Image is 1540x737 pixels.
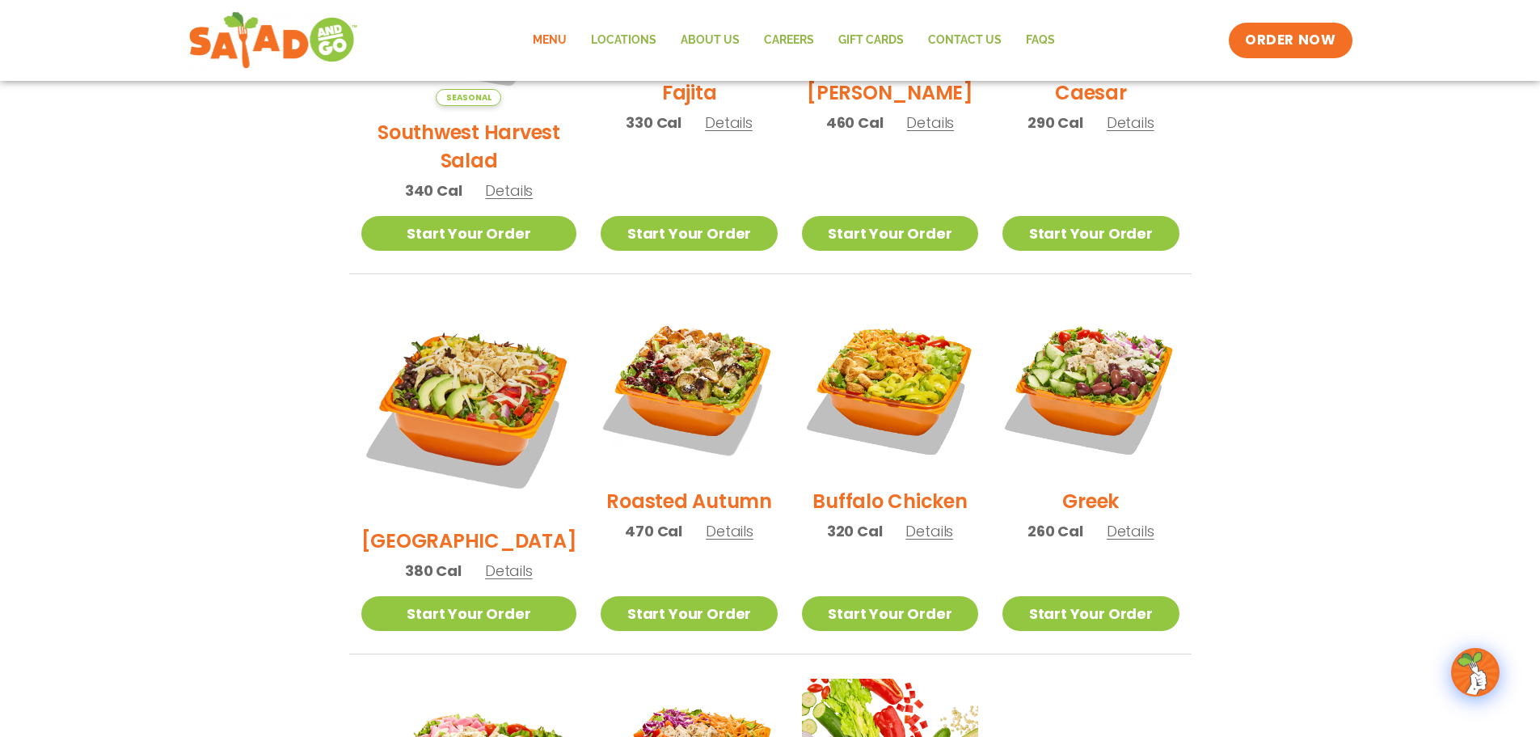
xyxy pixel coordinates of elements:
span: 330 Cal [626,112,681,133]
nav: Menu [521,22,1067,59]
span: Details [485,180,533,201]
h2: Fajita [662,78,717,107]
h2: Roasted Autumn [606,487,772,515]
a: About Us [669,22,752,59]
a: FAQs [1014,22,1067,59]
a: Start Your Order [361,596,577,631]
a: Careers [752,22,826,59]
a: Start Your Order [601,596,777,631]
span: 290 Cal [1027,112,1083,133]
a: Start Your Order [601,216,777,251]
a: Start Your Order [802,216,978,251]
span: 260 Cal [1027,520,1083,542]
a: Start Your Order [1002,216,1179,251]
span: 340 Cal [405,180,462,201]
a: Start Your Order [802,596,978,631]
h2: Southwest Harvest Salad [361,118,577,175]
h2: [GEOGRAPHIC_DATA] [361,527,577,555]
a: Start Your Order [361,216,577,251]
a: ORDER NOW [1229,23,1352,58]
img: Product photo for Buffalo Chicken Salad [802,299,978,475]
img: wpChatIcon [1453,650,1498,695]
h2: Greek [1062,487,1119,515]
span: 320 Cal [827,520,883,542]
span: 470 Cal [625,520,682,542]
a: Contact Us [916,22,1014,59]
span: Details [706,521,753,541]
img: Product photo for Roasted Autumn Salad [601,299,777,475]
img: Product photo for BBQ Ranch Salad [361,299,577,515]
span: Details [905,521,953,541]
span: Details [1107,521,1154,541]
a: Locations [579,22,669,59]
img: new-SAG-logo-768×292 [188,8,359,73]
span: Details [485,561,533,581]
span: Details [705,112,753,133]
span: Seasonal [436,89,501,106]
span: ORDER NOW [1245,31,1335,50]
span: Details [1107,112,1154,133]
h2: [PERSON_NAME] [807,78,973,107]
span: 460 Cal [826,112,884,133]
a: Menu [521,22,579,59]
span: 380 Cal [405,560,462,582]
span: Details [906,112,954,133]
h2: Buffalo Chicken [812,487,967,515]
a: Start Your Order [1002,596,1179,631]
img: Product photo for Greek Salad [1002,299,1179,475]
a: GIFT CARDS [826,22,916,59]
h2: Caesar [1055,78,1127,107]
